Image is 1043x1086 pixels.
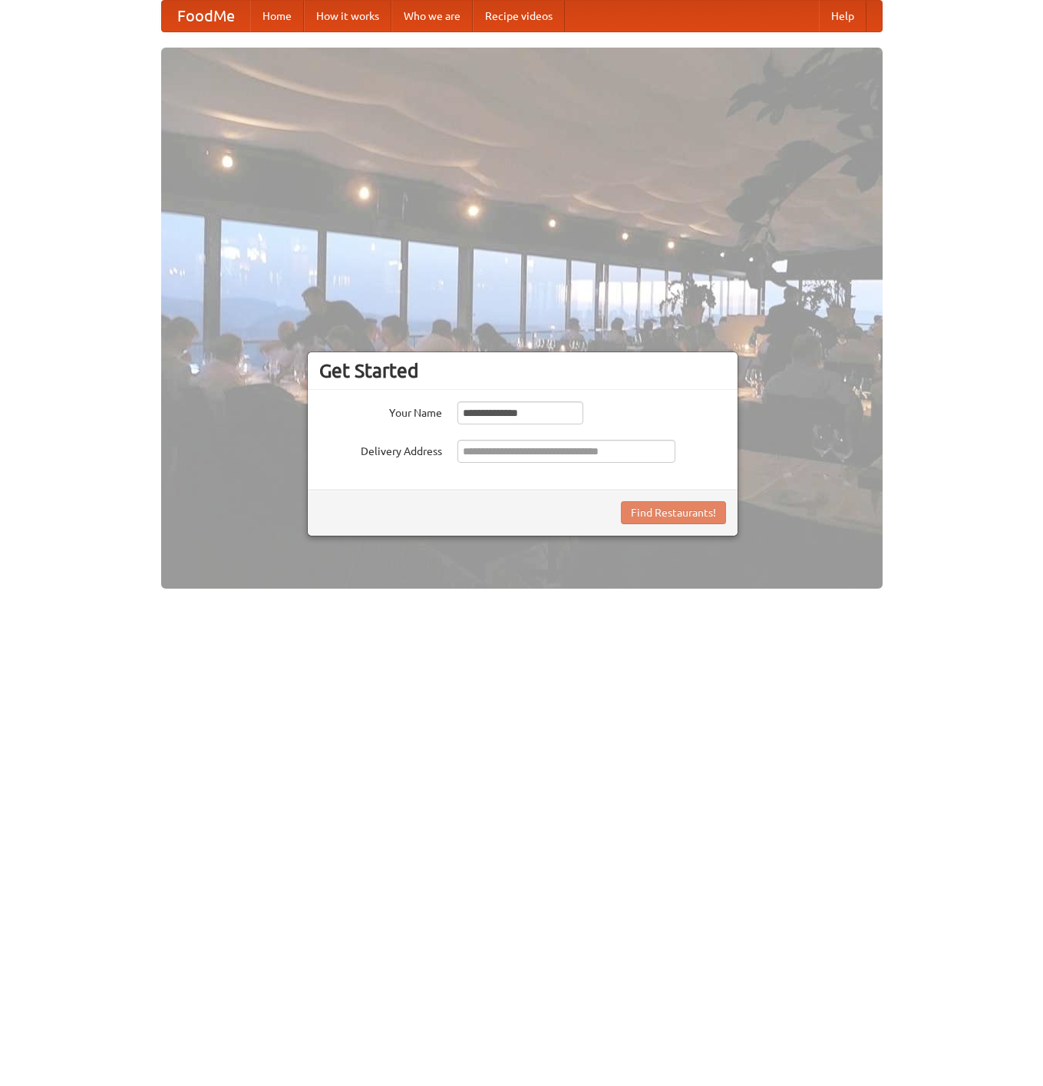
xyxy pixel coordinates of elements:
[391,1,473,31] a: Who we are
[473,1,565,31] a: Recipe videos
[621,501,726,524] button: Find Restaurants!
[319,440,442,459] label: Delivery Address
[819,1,866,31] a: Help
[319,359,726,382] h3: Get Started
[319,401,442,421] label: Your Name
[304,1,391,31] a: How it works
[250,1,304,31] a: Home
[162,1,250,31] a: FoodMe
